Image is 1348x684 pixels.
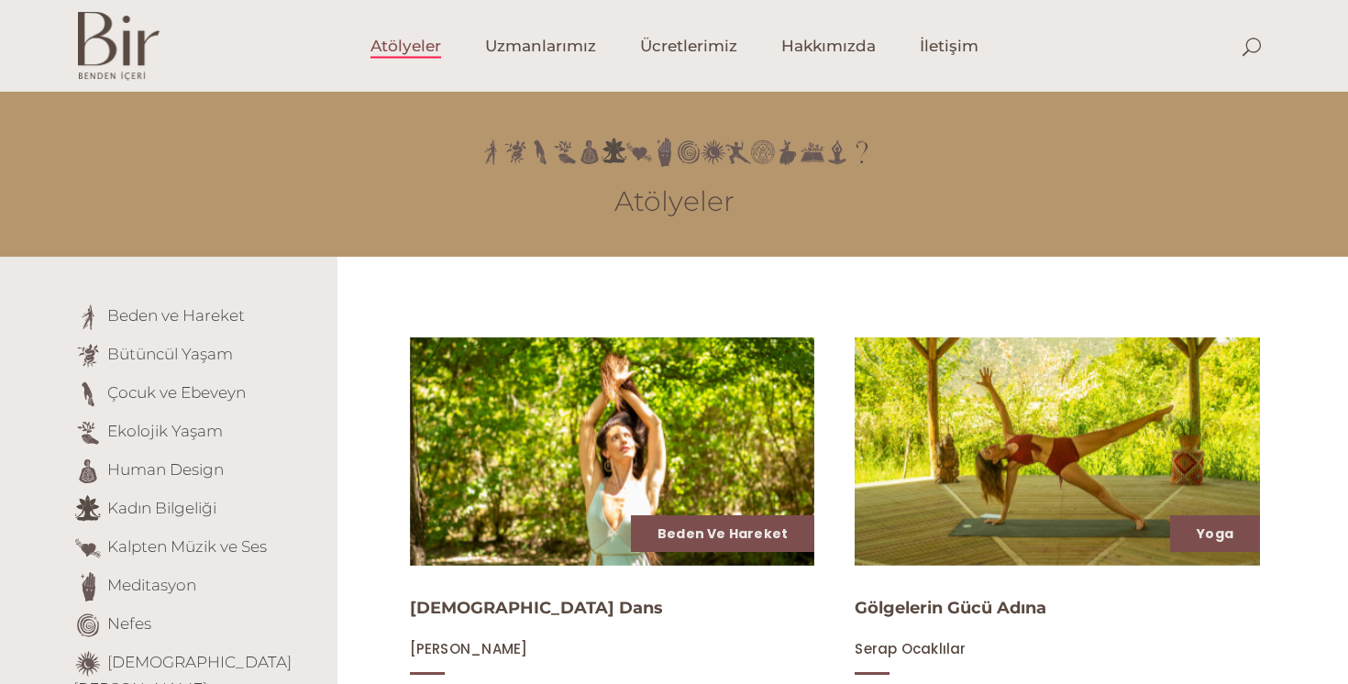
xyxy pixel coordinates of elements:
a: Yoga [1197,524,1233,543]
a: Beden ve Hareket [657,524,788,543]
a: Ekolojik Yaşam [107,422,223,440]
a: Gölgelerin Gücü Adına [855,598,1046,618]
a: Çocuk ve Ebeveyn [107,383,246,402]
a: Beden ve Hareket [107,306,245,325]
a: Serap Ocaklılar [855,640,966,657]
a: [PERSON_NAME] [410,640,528,657]
span: Ücretlerimiz [640,36,737,57]
a: Kadın Bilgeliği [107,499,216,517]
a: [DEMOGRAPHIC_DATA] Dans [410,598,663,618]
span: Hakkımızda [781,36,876,57]
span: Atölyeler [370,36,441,57]
span: [PERSON_NAME] [410,639,528,658]
a: Human Design [107,460,224,479]
span: Serap Ocaklılar [855,639,966,658]
a: Meditasyon [107,576,196,594]
span: İletişim [920,36,978,57]
a: Bütüncül Yaşam [107,345,233,363]
a: Kalpten Müzik ve Ses [107,537,267,556]
span: Uzmanlarımız [485,36,596,57]
a: Nefes [107,614,151,633]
